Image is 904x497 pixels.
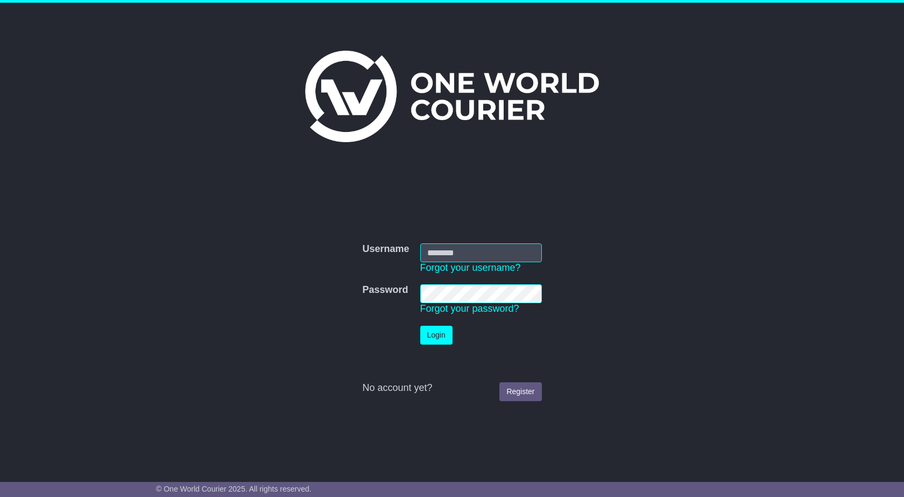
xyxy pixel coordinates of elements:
label: Password [362,284,408,296]
img: One World [305,51,599,142]
a: Forgot your username? [420,262,521,273]
span: © One World Courier 2025. All rights reserved. [156,485,312,493]
a: Register [499,382,541,401]
a: Forgot your password? [420,303,519,314]
button: Login [420,326,453,345]
label: Username [362,243,409,255]
div: No account yet? [362,382,541,394]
